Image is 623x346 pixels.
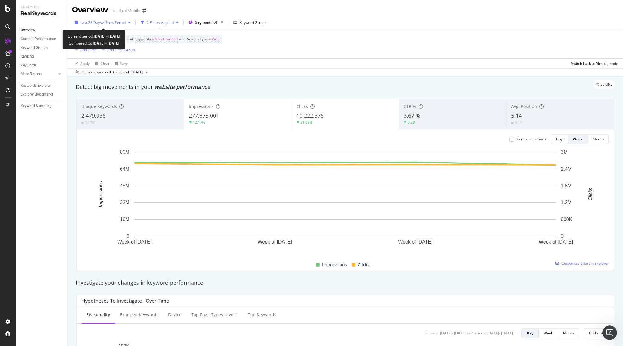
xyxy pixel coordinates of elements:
div: Analytics [21,5,62,10]
div: Device [168,312,182,318]
span: vs Prev. Period [102,20,126,25]
div: Day [556,136,563,142]
div: [DATE] - [DATE] [440,331,466,336]
div: arrow-right-arrow-left [142,8,146,13]
span: Search Type [187,36,208,42]
div: Month [593,136,604,142]
div: Current: [425,331,439,336]
div: More Reports [21,71,42,77]
img: Equal [81,122,84,124]
div: Add Filter [80,47,96,52]
span: and [127,36,133,42]
text: 3M [561,149,568,155]
div: 21.93% [300,120,313,125]
div: Investigate your changes in keyword performance [76,279,615,287]
div: Clear [101,61,110,66]
div: Explorer Bookmarks [21,91,53,98]
button: Week [568,134,588,144]
text: Week of [DATE] [258,239,292,244]
button: Clear [92,59,110,68]
span: Clicks [358,261,369,268]
text: 0 [127,233,129,239]
div: Keywords Explorer [21,82,51,89]
div: Hypotheses to Investigate - Over Time [82,298,169,304]
text: 0 [561,233,564,239]
b: [DATE] - [DATE] [92,41,119,46]
div: Top Page-Types Level 1 [191,312,238,318]
button: Add Filter Group [99,46,135,53]
button: Add Filter [72,46,96,53]
img: Equal [511,122,514,124]
text: 48M [120,183,129,188]
span: Unique Keywords [81,103,117,109]
text: Week of [DATE] [539,239,573,244]
button: Keyword Groups [231,18,270,27]
div: Month [563,331,574,336]
text: 80M [120,149,129,155]
span: Last 28 Days [80,20,102,25]
div: Add Filter Group [107,47,135,52]
button: Apply [72,59,90,68]
iframe: Intercom live chat [602,325,617,340]
span: 2025 Aug. 17th [132,69,143,75]
button: Month [588,134,609,144]
text: 600K [561,217,572,222]
a: Overview [21,27,63,33]
div: legacy label [593,80,615,89]
span: Impressions [189,103,214,109]
text: 64M [120,166,129,171]
div: vs Previous : [467,331,486,336]
text: Week of [DATE] [398,239,432,244]
div: Branded Keywords [120,312,158,318]
span: 277,875,001 [189,112,219,119]
text: 1.2M [561,200,572,205]
div: Content Performance [21,36,56,42]
a: Keywords Explorer [21,82,63,89]
button: Save [112,59,128,68]
span: 5.14 [511,112,522,119]
div: Overview [21,27,35,33]
button: Clicks [584,328,609,338]
span: 3.67 % [404,112,420,119]
button: Switch back to Simple mode [569,59,618,68]
a: Customize Chart in Explorer [555,261,609,266]
div: 12.17% [193,120,205,125]
span: 10,222,376 [296,112,324,119]
div: Seasonality [86,312,110,318]
a: Explorer Bookmarks [21,91,63,98]
div: Apply [80,61,90,66]
text: Week of [DATE] [117,239,152,244]
button: 2 Filters Applied [138,18,181,27]
div: 3.17% [85,120,95,125]
span: Customize Chart in Explorer [561,261,609,266]
div: [DATE] - [DATE] [487,331,513,336]
span: Keywords [135,36,151,42]
button: Last 28 DaysvsPrev. Period [72,18,133,27]
b: [DATE] - [DATE] [94,34,120,39]
span: 2,479,936 [81,112,105,119]
span: Web [212,35,219,43]
a: Content Performance [21,36,63,42]
div: Compare periods [517,136,546,142]
div: RealKeywords [21,10,62,17]
div: Keyword Sampling [21,103,52,109]
a: Keywords [21,62,63,69]
span: By URL [600,82,612,86]
button: Week [539,328,558,338]
span: Clicks [589,331,599,336]
span: Non-Branded [155,35,178,43]
div: Top Keywords [248,312,276,318]
span: Clicks [296,103,308,109]
span: = [209,36,211,42]
a: Ranking [21,53,63,60]
div: Week [573,136,583,142]
span: Avg. Position [511,103,537,109]
div: Data crossed with the Crawl [82,69,129,75]
div: 0.29 [408,120,415,125]
div: Keyword Groups [21,45,48,51]
text: 32M [120,200,129,205]
svg: A chart. [82,149,609,254]
a: Keyword Sampling [21,103,63,109]
div: Compared to: [69,40,119,47]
